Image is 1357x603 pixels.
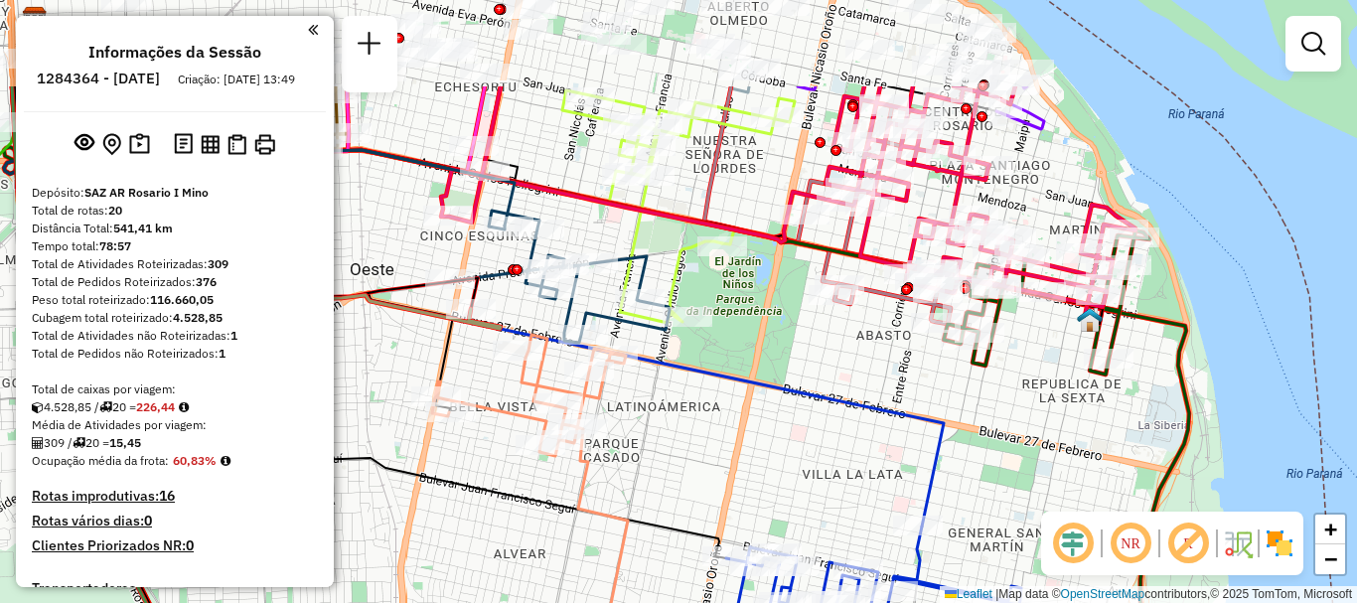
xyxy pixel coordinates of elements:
strong: 0 [186,536,194,554]
span: Ocultar deslocamento [1049,520,1097,567]
h4: Transportadoras [32,580,318,597]
div: Total de Atividades não Roteirizadas: [32,327,318,345]
a: Zoom in [1315,515,1345,544]
img: Fluxo de ruas [1222,528,1254,559]
i: Meta Caixas/viagem: 266,08 Diferença: -39,64 [179,401,189,413]
strong: 541,41 km [113,221,173,235]
i: Total de rotas [73,437,85,449]
span: − [1324,546,1337,571]
strong: 15,45 [109,435,141,450]
div: Peso total roteirizado: [32,291,318,309]
a: OpenStreetMap [1061,587,1145,601]
h6: 1284364 - [DATE] [37,70,160,87]
span: Ocultar NR [1107,520,1154,567]
h4: Rotas improdutivas: [32,488,318,505]
button: Painel de Sugestão [125,129,154,160]
button: Logs desbloquear sessão [170,129,197,160]
strong: 1 [219,346,226,361]
strong: 4.528,85 [173,310,223,325]
div: Média de Atividades por viagem: [32,416,318,434]
div: Map data © contributors,© 2025 TomTom, Microsoft [940,586,1357,603]
img: UDC - Rosario 1 [1077,307,1103,333]
strong: 20 [108,203,122,218]
span: Ocupação média da frota: [32,453,169,468]
span: | [995,587,998,601]
a: Exibir filtros [1293,24,1333,64]
div: Total de Atividades Roteirizadas: [32,255,318,273]
a: Zoom out [1315,544,1345,574]
strong: 376 [196,274,217,289]
button: Centralizar mapa no depósito ou ponto de apoio [98,129,125,160]
div: Total de Pedidos Roteirizados: [32,273,318,291]
strong: 78:57 [99,238,131,253]
button: Exibir sessão original [71,128,98,160]
i: Total de Atividades [32,437,44,449]
strong: 1 [230,328,237,343]
button: Imprimir Rotas [250,130,279,159]
div: Total de caixas por viagem: [32,380,318,398]
h4: Rotas vários dias: [32,513,318,529]
a: Leaflet [945,587,992,601]
span: + [1324,517,1337,541]
h4: Clientes Priorizados NR: [32,537,318,554]
div: 309 / 20 = [32,434,318,452]
img: Exibir/Ocultar setores [1264,528,1295,559]
div: Cubagem total roteirizado: [32,309,318,327]
a: Clique aqui para minimizar o painel [308,18,318,41]
i: Cubagem total roteirizado [32,401,44,413]
h4: Informações da Sessão [88,43,261,62]
img: SAZ AR Rosario I Mino [22,6,48,32]
span: Exibir rótulo [1164,520,1212,567]
div: Total de Pedidos não Roteirizados: [32,345,318,363]
i: Total de rotas [99,401,112,413]
button: Visualizar relatório de Roteirização [197,130,224,157]
strong: 116.660,05 [150,292,214,307]
div: Distância Total: [32,220,318,237]
em: Média calculada utilizando a maior ocupação (%Peso ou %Cubagem) de cada rota da sessão. Rotas cro... [221,455,230,467]
div: Tempo total: [32,237,318,255]
div: Criação: [DATE] 13:49 [170,71,303,88]
strong: 226,44 [136,399,175,414]
strong: 60,83% [173,453,217,468]
strong: 0 [144,512,152,529]
strong: 309 [208,256,228,271]
div: Total de rotas: [32,202,318,220]
a: Nova sessão e pesquisa [350,24,389,69]
strong: SAZ AR Rosario I Mino [84,185,209,200]
div: 4.528,85 / 20 = [32,398,318,416]
strong: 16 [159,487,175,505]
button: Visualizar Romaneio [224,130,250,159]
div: Depósito: [32,184,318,202]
